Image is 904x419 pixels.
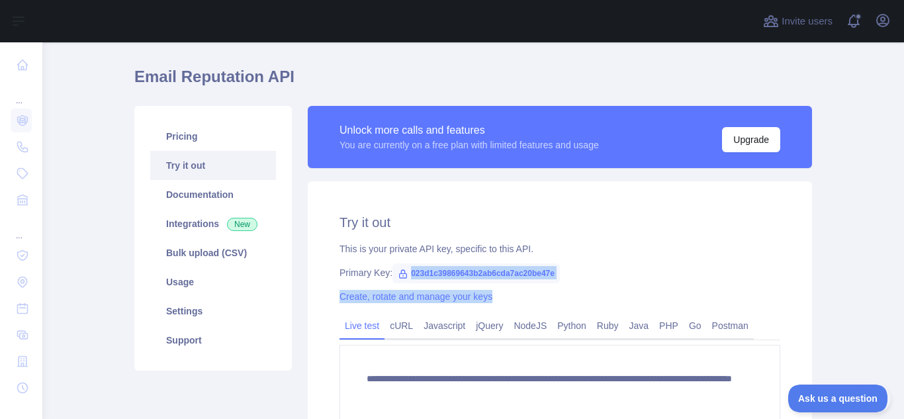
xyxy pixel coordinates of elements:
span: New [227,218,257,231]
a: Javascript [418,315,471,336]
a: NodeJS [508,315,552,336]
a: Java [624,315,655,336]
div: You are currently on a free plan with limited features and usage [339,138,599,152]
a: Usage [150,267,276,297]
a: Support [150,326,276,355]
a: Try it out [150,151,276,180]
a: Settings [150,297,276,326]
a: Ruby [592,315,624,336]
span: 023d1c39869643b2ab6cda7ac20be47e [392,263,560,283]
a: Integrations New [150,209,276,238]
a: Go [684,315,707,336]
a: Bulk upload (CSV) [150,238,276,267]
a: Postman [707,315,754,336]
a: PHP [654,315,684,336]
a: jQuery [471,315,508,336]
button: Invite users [760,11,835,32]
h2: Try it out [339,213,780,232]
div: ... [11,79,32,106]
a: Live test [339,315,384,336]
a: Create, rotate and manage your keys [339,291,492,302]
button: Upgrade [722,127,780,152]
a: Pricing [150,122,276,151]
div: Unlock more calls and features [339,122,599,138]
h1: Email Reputation API [134,66,812,98]
iframe: Toggle Customer Support [788,385,891,412]
a: Documentation [150,180,276,209]
a: Python [552,315,592,336]
span: Invite users [782,14,833,29]
a: cURL [384,315,418,336]
div: ... [11,214,32,241]
div: Primary Key: [339,266,780,279]
div: This is your private API key, specific to this API. [339,242,780,256]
